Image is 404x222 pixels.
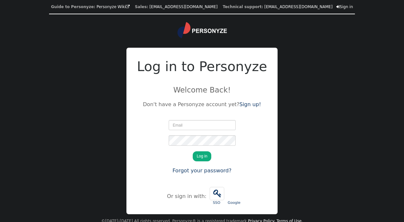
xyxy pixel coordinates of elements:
div: Or sign in with: [167,192,208,200]
b: Technical support: [223,5,263,9]
a: Google [226,184,242,209]
button: Log in [193,151,211,161]
input: Email [169,120,236,130]
a: Sign in [336,5,353,9]
img: logo.svg [177,22,227,38]
a: Personyze Wiki [97,5,130,9]
a: Forgot your password? [173,167,232,174]
a: [EMAIL_ADDRESS][DOMAIN_NAME] [264,5,332,9]
span:  [210,187,224,200]
b: Guide to Personyze: [51,5,95,9]
h2: Log in to Personyze [137,57,267,77]
p: Welcome Back! [137,84,267,95]
div: SSO [210,200,223,206]
a:  SSO [208,184,226,209]
span:  [336,5,340,9]
a: Sign up! [240,101,261,107]
p: Don't have a Personyze account yet? [137,101,267,108]
b: Sales: [135,5,148,9]
div: Google [228,200,241,206]
span:  [126,5,130,9]
iframe: Sign in with Google Button [224,187,244,201]
a: [EMAIL_ADDRESS][DOMAIN_NAME] [150,5,218,9]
